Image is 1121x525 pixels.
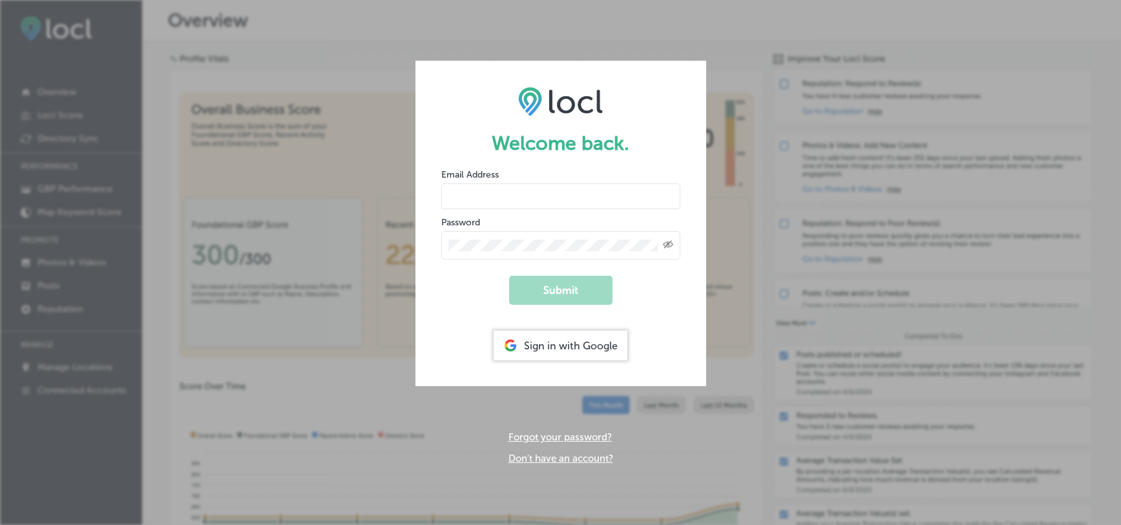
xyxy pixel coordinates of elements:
[509,276,613,305] button: Submit
[508,453,613,464] a: Don't have an account?
[441,132,680,155] h1: Welcome back.
[441,169,499,180] label: Email Address
[508,431,612,443] a: Forgot your password?
[441,217,480,228] label: Password
[518,87,603,116] img: LOCL logo
[663,240,673,251] span: Toggle password visibility
[494,331,627,360] div: Sign in with Google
